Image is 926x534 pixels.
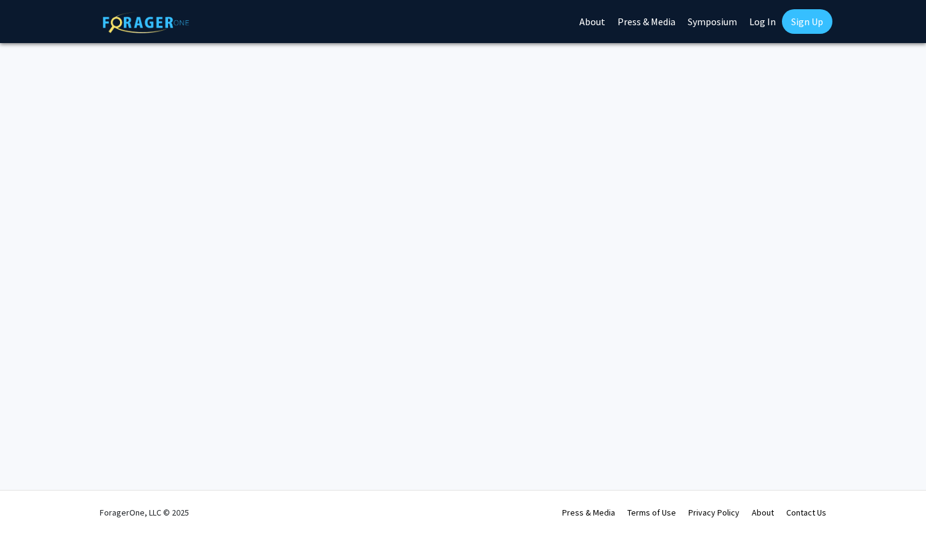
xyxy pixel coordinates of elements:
a: Contact Us [786,507,826,518]
div: ForagerOne, LLC © 2025 [100,491,189,534]
a: Sign Up [782,9,832,34]
a: Privacy Policy [688,507,739,518]
a: About [752,507,774,518]
a: Press & Media [562,507,615,518]
a: Terms of Use [627,507,676,518]
img: ForagerOne Logo [103,12,189,33]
